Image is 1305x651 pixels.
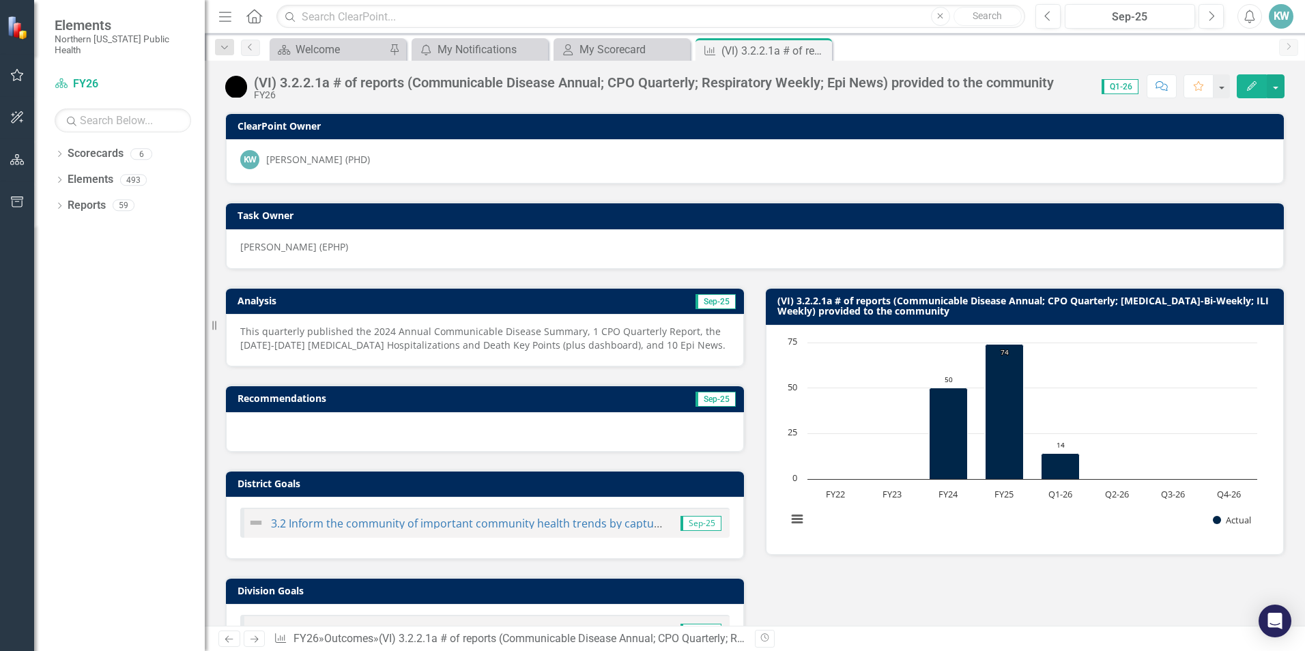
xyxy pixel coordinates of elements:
a: My Notifications [415,41,545,58]
button: View chart menu, Chart [788,510,807,529]
div: Chart. Highcharts interactive chart. [780,336,1270,540]
a: Outcomes [324,632,373,645]
span: Q1-26 [1102,79,1138,94]
text: Q4-26 [1217,488,1241,500]
div: 493 [120,174,147,186]
path: Q1-26, 14. Actual. [1042,453,1080,479]
text: FY25 [994,488,1014,500]
text: 74 [1001,347,1009,357]
button: Sep-25 [1065,4,1195,29]
text: 50 [788,381,797,393]
div: KW [240,150,259,169]
img: Not Defined [248,622,264,639]
text: 14 [1057,440,1065,450]
div: My Scorecard [579,41,687,58]
text: Q3-26 [1161,488,1185,500]
text: 50 [945,375,953,384]
text: 75 [788,335,797,347]
text: FY22 [826,488,845,500]
button: Search [953,7,1022,26]
text: Q1-26 [1048,488,1072,500]
small: [DATE] - [DATE] [598,624,663,637]
div: My Notifications [438,41,545,58]
svg: Interactive chart [780,336,1264,540]
h3: Division Goals [238,585,737,596]
span: Elements [55,17,191,33]
small: Northern [US_STATE] Public Health [55,33,191,56]
span: Sep-25 [695,392,736,407]
div: » » [274,631,745,647]
div: (VI) 3.2.2.1a # of reports (Communicable Disease Annual; CPO Quarterly; Respiratory Weekly; Epi N... [254,75,1054,90]
input: Search ClearPoint... [276,5,1025,29]
a: Scorecards [68,146,124,162]
div: (VI) 3.2.2.1a # of reports (Communicable Disease Annual; CPO Quarterly; Respiratory Weekly; Epi N... [721,42,829,59]
span: Sep-25 [695,294,736,309]
div: 6 [130,148,152,160]
a: Welcome [273,41,386,58]
a: FY26 [293,632,319,645]
a: FY26 [55,76,191,92]
div: Welcome [296,41,386,58]
div: Open Intercom Messenger [1259,605,1291,637]
a: Elements [68,172,113,188]
text: 25 [788,426,797,438]
h3: Recommendations [238,393,577,403]
text: FY23 [883,488,902,500]
span: Search [973,10,1002,21]
h3: ClearPoint Owner [238,121,1277,131]
text: FY24 [938,488,958,500]
path: FY24, 50. Actual. [930,388,968,479]
img: Not Defined [248,515,264,531]
p: This quarterly published the 2024 Annual Communicable Disease Summary, 1 CPO Quarterly Report, th... [240,325,730,352]
a: 3.2 Inform the community of important community health trends by capturing and communicating heal... [271,516,844,531]
path: FY25, 74. Actual. [986,344,1024,479]
text: Q2-26 [1105,488,1129,500]
button: KW [1269,4,1293,29]
div: [PERSON_NAME] (PHD) [266,153,370,167]
h3: (VI) 3.2.2.1a # of reports (Communicable Disease Annual; CPO Quarterly; [MEDICAL_DATA]-Bi-Weekly;... [777,295,1277,317]
img: ClearPoint Strategy [7,16,31,40]
span: Sep-25 [680,516,721,531]
h3: District Goals [238,478,737,489]
button: Show Actual [1213,514,1251,526]
img: Volume Indicator [225,76,247,98]
a: My Scorecard [557,41,687,58]
span: Sep-25 [680,624,721,639]
input: Search Below... [55,108,191,132]
a: Reports [68,198,106,214]
div: 59 [113,200,134,212]
div: Sep-25 [1070,9,1190,25]
h3: Analysis [238,295,479,306]
p: [PERSON_NAME] (EPHP) [240,240,1270,254]
h3: Task Owner [238,210,1277,220]
text: 0 [792,472,797,484]
div: (VI) 3.2.2.1a # of reports (Communicable Disease Annual; CPO Quarterly; Respiratory Weekly; Epi N... [379,632,1007,645]
div: FY26 [254,90,1054,100]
